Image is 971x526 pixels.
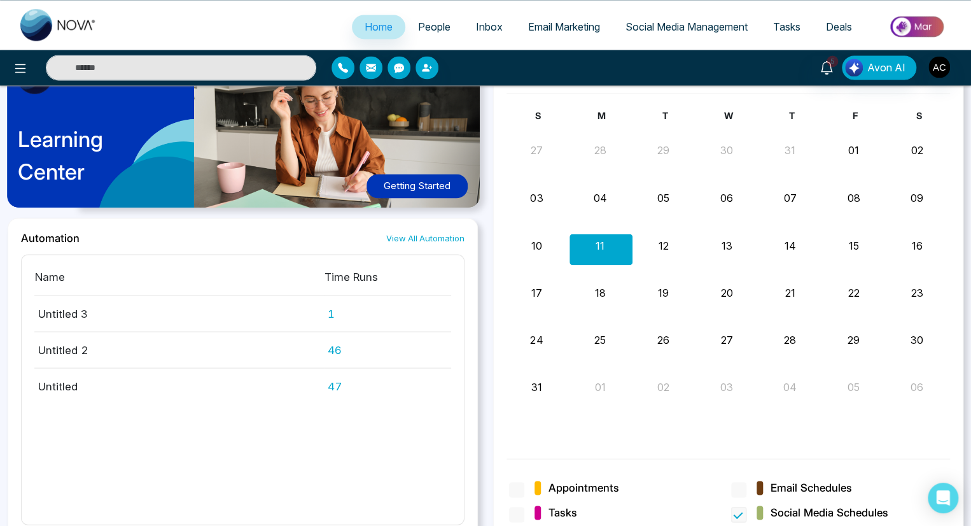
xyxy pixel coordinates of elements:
[848,332,860,347] button: 29
[784,190,797,206] button: 07
[928,56,950,78] img: User Avatar
[827,55,838,67] span: 5
[811,55,842,78] a: 5
[771,480,852,496] span: Email Schedules
[911,379,923,394] button: 06
[760,15,813,39] a: Tasks
[34,368,324,394] td: Untitled
[531,285,542,300] button: 17
[911,285,923,300] button: 23
[845,59,863,76] img: Lead Flow
[34,295,324,332] td: Untitled 3
[548,504,577,521] span: Tasks
[515,15,613,39] a: Email Marketing
[367,174,468,199] button: Getting Started
[724,110,733,121] span: W
[789,110,795,121] span: T
[826,20,852,33] span: Deals
[916,110,921,121] span: S
[867,60,905,75] span: Avon AI
[594,379,605,394] button: 01
[871,12,963,41] img: Market-place.gif
[324,332,451,368] td: 46
[34,332,324,368] td: Untitled 2
[34,267,324,295] th: Name
[531,143,543,158] button: 27
[813,15,865,39] a: Deals
[657,379,669,394] button: 02
[21,231,80,244] h2: Automation
[657,190,669,206] button: 05
[405,15,463,39] a: People
[848,379,860,394] button: 05
[531,379,542,394] button: 31
[594,332,606,347] button: 25
[18,123,103,188] p: Learning Center
[783,379,797,394] button: 04
[911,190,923,206] button: 09
[535,110,541,121] span: S
[594,143,606,158] button: 28
[613,15,760,39] a: Social Media Management
[594,285,605,300] button: 18
[785,238,796,253] button: 14
[324,295,451,332] td: 1
[596,238,604,253] button: 11
[911,332,923,347] button: 30
[597,110,606,121] span: M
[842,55,916,80] button: Avon AI
[657,332,669,347] button: 26
[530,332,543,347] button: 24
[548,480,619,496] span: Appointments
[784,332,796,347] button: 28
[722,238,732,253] button: 13
[531,238,542,253] button: 10
[911,143,923,158] button: 02
[625,20,748,33] span: Social Media Management
[8,48,478,218] a: LearningCenterGetting Started
[662,110,667,121] span: T
[785,143,795,158] button: 31
[528,20,600,33] span: Email Marketing
[848,238,858,253] button: 15
[771,504,888,521] span: Social Media Schedules
[721,285,733,300] button: 20
[928,483,958,513] div: Open Intercom Messenger
[352,15,405,39] a: Home
[658,285,669,300] button: 19
[476,20,503,33] span: Inbox
[853,110,858,121] span: F
[720,190,733,206] button: 06
[365,20,393,33] span: Home
[848,285,859,300] button: 22
[418,20,451,33] span: People
[386,232,465,244] a: View All Automation
[658,238,668,253] button: 12
[773,20,800,33] span: Tasks
[463,15,515,39] a: Inbox
[657,143,669,158] button: 29
[720,143,733,158] button: 30
[530,190,543,206] button: 03
[847,190,860,206] button: 08
[848,143,859,158] button: 01
[20,9,97,41] img: Nova CRM Logo
[721,332,733,347] button: 27
[720,379,733,394] button: 03
[506,109,950,443] div: Month View
[1,44,494,222] img: home-learning-center.png
[911,238,922,253] button: 16
[324,267,451,295] th: Time Runs
[785,285,795,300] button: 21
[324,368,451,394] td: 47
[593,190,606,206] button: 04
